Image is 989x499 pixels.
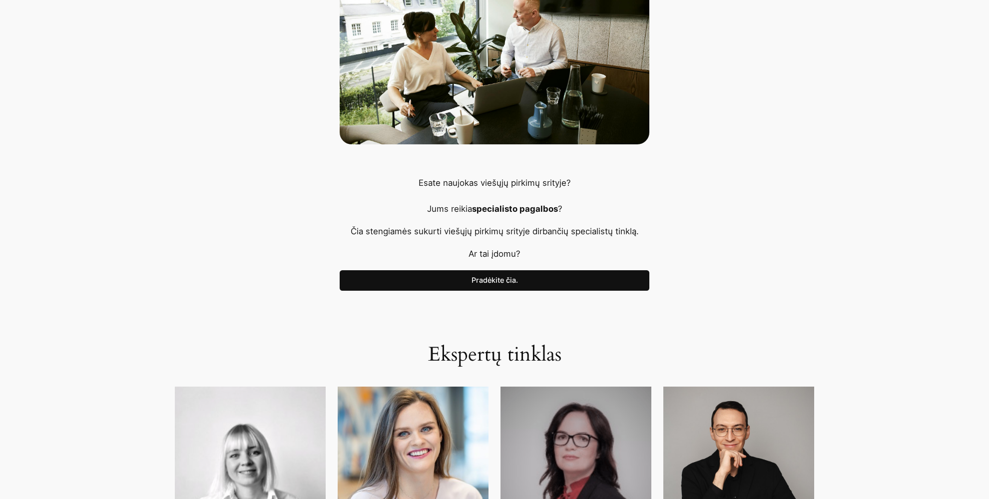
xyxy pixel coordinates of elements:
p: Ar tai įdomu? [340,247,649,260]
strong: specialisto pagalbos [472,204,558,214]
h2: Ekspertų tinklas [340,343,649,367]
a: Pradėkite čia. [340,270,649,291]
p: Esate naujokas viešųjų pirkimų srityje? Jums reikia ? [340,176,649,215]
p: Čia stengiamės sukurti viešųjų pirkimų srityje dirbančių specialistų tinklą. [340,225,649,238]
